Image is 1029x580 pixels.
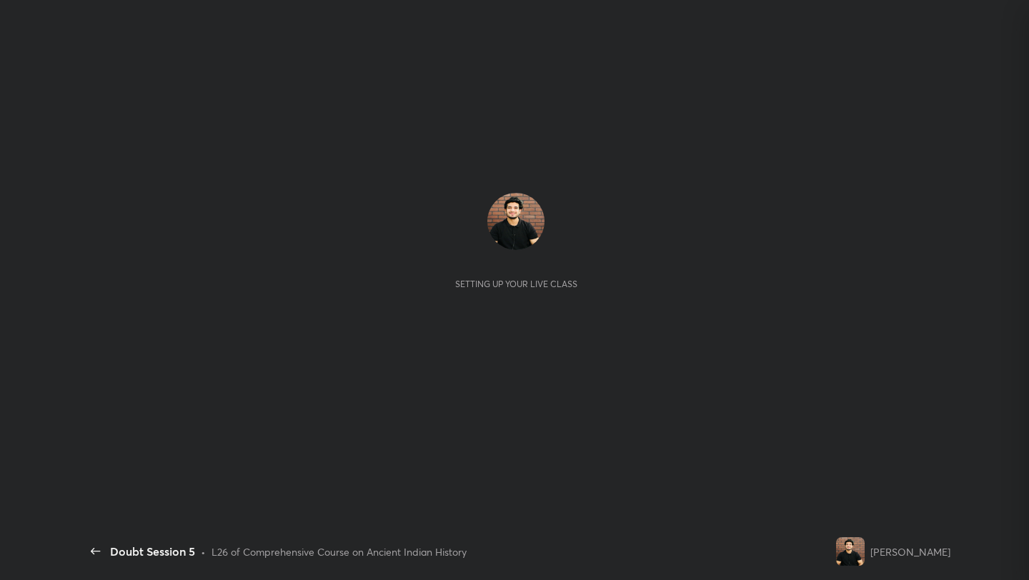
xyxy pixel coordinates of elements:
div: Doubt Session 5 [110,543,195,560]
div: Setting up your live class [455,279,577,289]
img: 2f8ce9528e9544b5a797dd783ed6ba28.jpg [487,193,545,250]
div: • [201,544,206,559]
div: L26 of Comprehensive Course on Ancient Indian History [212,544,467,559]
img: 2f8ce9528e9544b5a797dd783ed6ba28.jpg [836,537,865,566]
div: [PERSON_NAME] [870,544,950,559]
